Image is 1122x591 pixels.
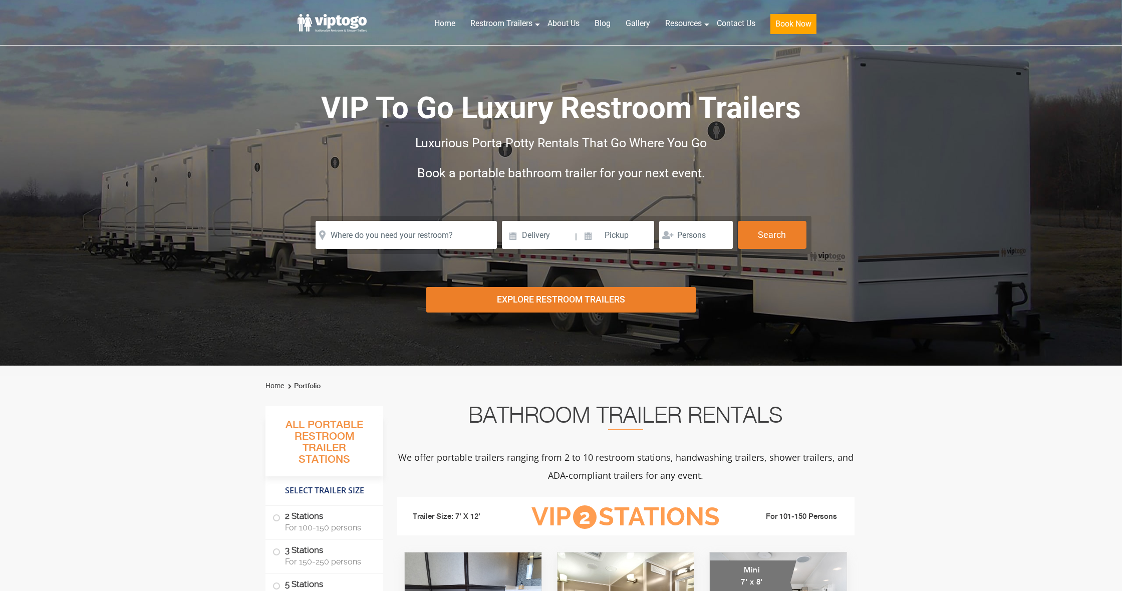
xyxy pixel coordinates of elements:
[417,166,705,180] span: Book a portable bathroom trailer for your next event.
[658,13,709,35] a: Resources
[573,505,597,529] span: 2
[272,540,376,571] label: 3 Stations
[575,221,577,253] span: |
[502,221,574,249] input: Delivery
[738,221,806,249] button: Search
[265,382,284,390] a: Home
[404,502,516,532] li: Trailer Size: 7' X 12'
[516,503,735,531] h3: VIP Stations
[321,90,801,126] span: VIP To Go Luxury Restroom Trailers
[415,136,707,150] span: Luxurious Porta Potty Rentals That Go Where You Go
[735,511,848,523] li: For 101-150 Persons
[285,523,371,532] span: For 100-150 persons
[316,221,497,249] input: Where do you need your restroom?
[397,406,855,430] h2: Bathroom Trailer Rentals
[463,13,540,35] a: Restroom Trailers
[285,557,371,566] span: For 150-250 persons
[397,448,855,484] p: We offer portable trailers ranging from 2 to 10 restroom stations, handwashing trailers, shower t...
[587,13,618,35] a: Blog
[659,221,733,249] input: Persons
[272,506,376,537] label: 2 Stations
[770,14,816,34] button: Book Now
[618,13,658,35] a: Gallery
[578,221,654,249] input: Pickup
[427,13,463,35] a: Home
[265,416,383,476] h3: All Portable Restroom Trailer Stations
[763,13,824,40] a: Book Now
[426,287,696,313] div: Explore Restroom Trailers
[286,380,321,392] li: Portfolio
[265,481,383,500] h4: Select Trailer Size
[540,13,587,35] a: About Us
[709,13,763,35] a: Contact Us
